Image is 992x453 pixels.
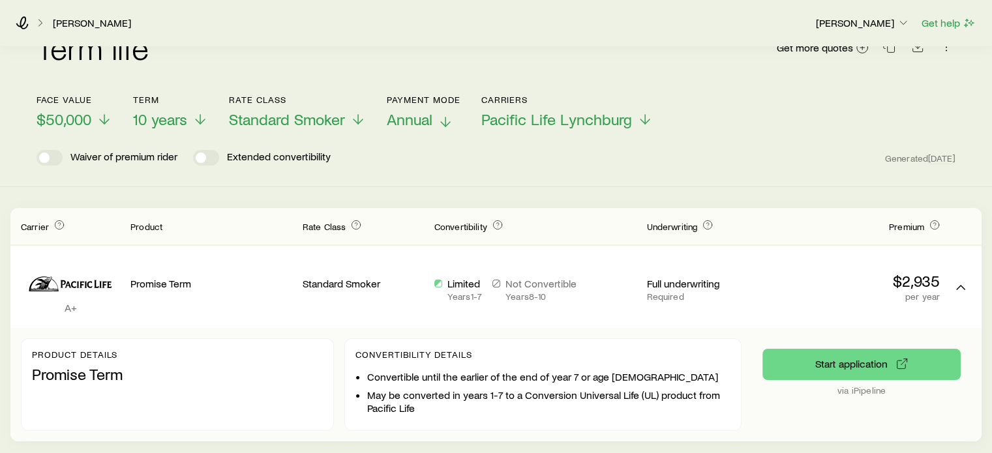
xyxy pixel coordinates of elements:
p: Waiver of premium rider [70,150,177,166]
p: Standard Smoker [303,277,424,290]
p: Convertibility Details [355,349,730,360]
button: Term10 years [133,95,208,129]
button: Face value$50,000 [37,95,112,129]
p: per year [778,291,940,302]
button: Get help [921,16,976,31]
span: Carrier [21,221,49,232]
span: Underwriting [646,221,697,232]
p: Limited [447,277,482,290]
p: Years 1 - 7 [447,291,482,302]
p: $2,935 [778,272,940,290]
button: Rate ClassStandard Smoker [229,95,366,129]
span: Annual [387,110,432,128]
span: Pacific Life Lynchburg [481,110,632,128]
span: Standard Smoker [229,110,345,128]
p: Years 8 - 10 [505,291,577,302]
span: Rate Class [303,221,346,232]
button: via iPipeline [762,349,961,380]
span: Premium [889,221,924,232]
p: Extended convertibility [227,150,331,166]
p: Promise Term [32,365,323,383]
p: Rate Class [229,95,366,105]
div: Term quotes [10,208,982,441]
h2: Term life [37,32,149,63]
button: CarriersPacific Life Lynchburg [481,95,653,129]
p: Product details [32,349,323,360]
p: Full underwriting [646,277,768,290]
p: A+ [21,301,120,314]
button: [PERSON_NAME] [815,16,910,31]
p: Term [133,95,208,105]
span: $50,000 [37,110,91,128]
button: Payment ModeAnnual [387,95,460,129]
span: Product [130,221,162,232]
span: Convertibility [434,221,487,232]
span: 10 years [133,110,187,128]
a: Get more quotes [776,40,869,55]
span: Generated [885,153,955,164]
li: May be converted in years 1-7 to a Conversion Universal Life (UL) product from Pacific Life [367,388,730,415]
p: via iPipeline [762,385,961,396]
p: Promise Term [130,277,292,290]
p: Payment Mode [387,95,460,105]
span: Get more quotes [777,42,853,53]
p: Carriers [481,95,653,105]
p: [PERSON_NAME] [816,16,910,29]
p: Not Convertible [505,277,577,290]
a: [PERSON_NAME] [52,17,132,29]
a: Download CSV [909,43,927,55]
p: Face value [37,95,112,105]
span: [DATE] [928,153,955,164]
p: Required [646,291,768,302]
li: Convertible until the earlier of the end of year 7 or age [DEMOGRAPHIC_DATA] [367,370,730,383]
